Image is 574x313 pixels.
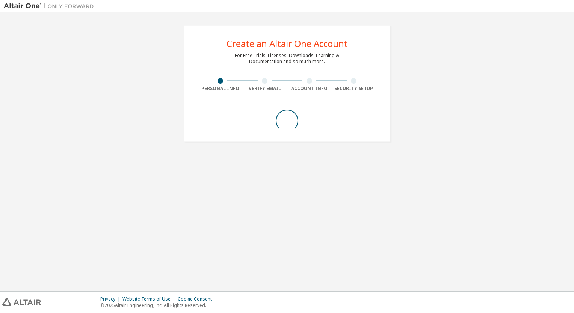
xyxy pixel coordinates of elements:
p: © 2025 Altair Engineering, Inc. All Rights Reserved. [100,302,216,308]
div: Security Setup [332,86,376,92]
img: altair_logo.svg [2,298,41,306]
div: Verify Email [243,86,287,92]
div: Create an Altair One Account [227,39,348,48]
div: Website Terms of Use [122,296,178,302]
div: Account Info [287,86,332,92]
div: Cookie Consent [178,296,216,302]
img: Altair One [4,2,98,10]
div: Personal Info [198,86,243,92]
div: Privacy [100,296,122,302]
div: For Free Trials, Licenses, Downloads, Learning & Documentation and so much more. [235,53,339,65]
